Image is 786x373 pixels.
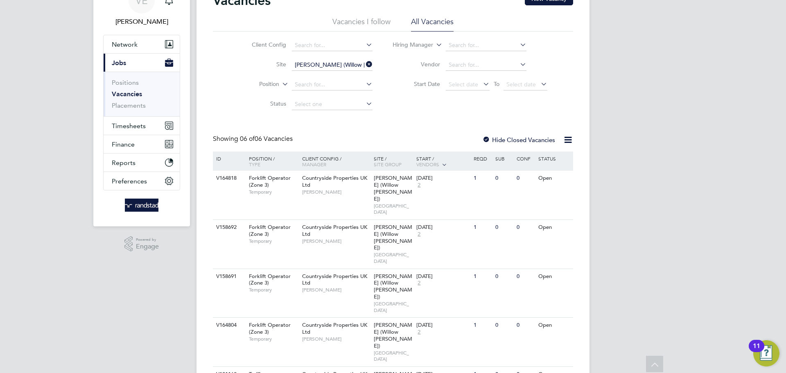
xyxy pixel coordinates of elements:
[374,321,412,349] span: [PERSON_NAME] (Willow [PERSON_NAME])
[136,243,159,250] span: Engage
[249,321,291,335] span: Forklift Operator (Zone 3)
[491,79,502,89] span: To
[302,161,326,167] span: Manager
[302,273,367,287] span: Countryside Properties UK Ltd
[213,135,294,143] div: Showing
[104,172,180,190] button: Preferences
[112,41,138,48] span: Network
[124,236,159,252] a: Powered byEngage
[240,135,293,143] span: 06 Vacancies
[249,273,291,287] span: Forklift Operator (Zone 3)
[482,136,555,144] label: Hide Closed Vacancies
[374,203,413,215] span: [GEOGRAPHIC_DATA]
[104,135,180,153] button: Finance
[493,171,515,186] div: 0
[103,199,180,212] a: Go to home page
[239,100,286,107] label: Status
[515,151,536,165] div: Conf
[292,40,373,51] input: Search for...
[393,80,440,88] label: Start Date
[536,171,572,186] div: Open
[411,17,454,32] li: All Vacancies
[249,161,260,167] span: Type
[332,17,391,32] li: Vacancies I follow
[536,269,572,284] div: Open
[416,280,422,287] span: 2
[112,79,139,86] a: Positions
[240,135,255,143] span: 06 of
[125,199,159,212] img: randstad-logo-retina.png
[214,151,243,165] div: ID
[374,350,413,362] span: [GEOGRAPHIC_DATA]
[536,318,572,333] div: Open
[493,269,515,284] div: 0
[112,102,146,109] a: Placements
[374,224,412,251] span: [PERSON_NAME] (Willow [PERSON_NAME])
[243,151,300,171] div: Position /
[249,224,291,237] span: Forklift Operator (Zone 3)
[214,318,243,333] div: V164804
[104,117,180,135] button: Timesheets
[374,174,412,202] span: [PERSON_NAME] (Willow [PERSON_NAME])
[493,151,515,165] div: Sub
[449,81,478,88] span: Select date
[536,151,572,165] div: Status
[416,224,470,231] div: [DATE]
[292,79,373,90] input: Search for...
[472,269,493,284] div: 1
[239,41,286,48] label: Client Config
[414,151,472,172] div: Start /
[515,269,536,284] div: 0
[214,171,243,186] div: V164818
[112,140,135,148] span: Finance
[416,273,470,280] div: [DATE]
[104,72,180,116] div: Jobs
[302,336,370,342] span: [PERSON_NAME]
[416,231,422,238] span: 2
[446,40,526,51] input: Search for...
[302,321,367,335] span: Countryside Properties UK Ltd
[753,340,779,366] button: Open Resource Center, 11 new notifications
[374,251,413,264] span: [GEOGRAPHIC_DATA]
[214,220,243,235] div: V158692
[493,318,515,333] div: 0
[374,273,412,301] span: [PERSON_NAME] (Willow [PERSON_NAME])
[103,17,180,27] span: Vicky Egan
[393,61,440,68] label: Vendor
[249,174,291,188] span: Forklift Operator (Zone 3)
[112,177,147,185] span: Preferences
[249,189,298,195] span: Temporary
[386,41,433,49] label: Hiring Manager
[239,61,286,68] label: Site
[374,161,402,167] span: Site Group
[136,236,159,243] span: Powered by
[112,90,142,98] a: Vacancies
[515,220,536,235] div: 0
[302,238,370,244] span: [PERSON_NAME]
[112,159,136,167] span: Reports
[472,318,493,333] div: 1
[515,171,536,186] div: 0
[446,59,526,71] input: Search for...
[302,224,367,237] span: Countryside Properties UK Ltd
[292,99,373,110] input: Select one
[515,318,536,333] div: 0
[416,182,422,189] span: 2
[232,80,279,88] label: Position
[472,151,493,165] div: Reqd
[372,151,415,171] div: Site /
[292,59,373,71] input: Search for...
[374,301,413,313] span: [GEOGRAPHIC_DATA]
[416,161,439,167] span: Vendors
[104,54,180,72] button: Jobs
[416,322,470,329] div: [DATE]
[112,59,126,67] span: Jobs
[416,329,422,336] span: 2
[249,238,298,244] span: Temporary
[416,175,470,182] div: [DATE]
[214,269,243,284] div: V158691
[472,220,493,235] div: 1
[112,122,146,130] span: Timesheets
[302,174,367,188] span: Countryside Properties UK Ltd
[753,346,760,357] div: 11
